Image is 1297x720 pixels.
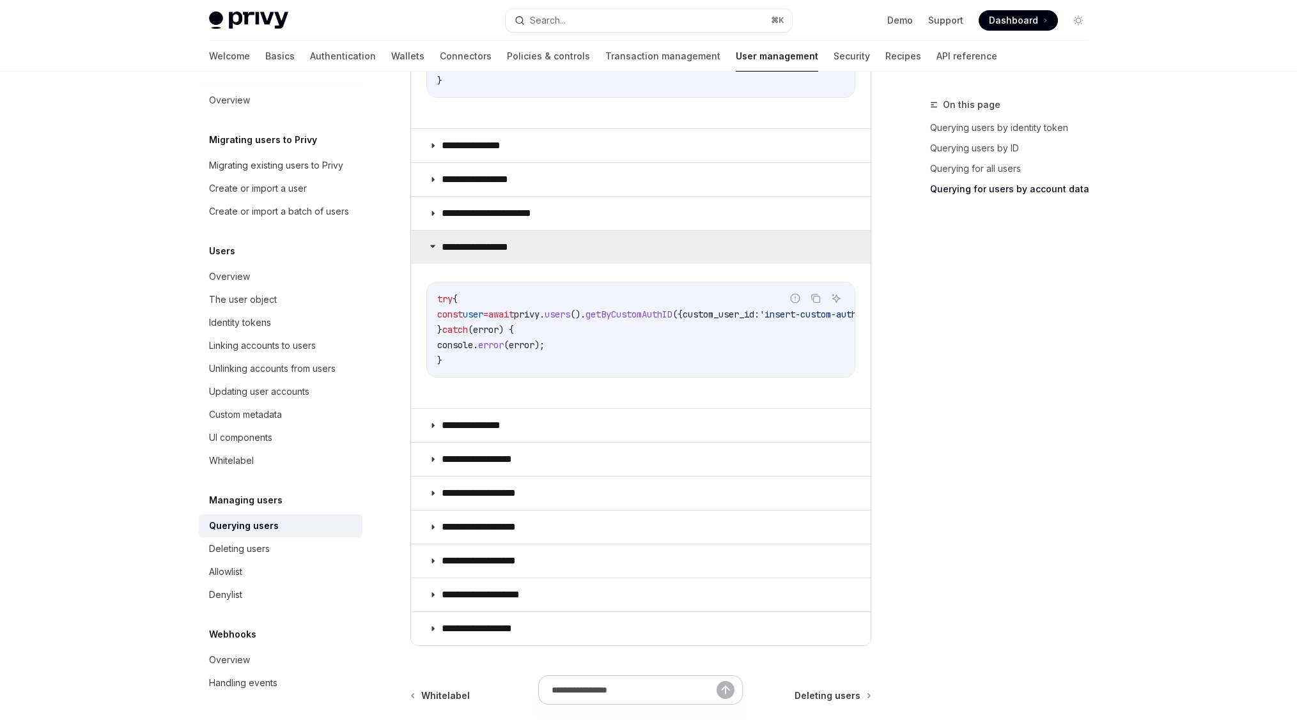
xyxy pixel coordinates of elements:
button: Search...⌘K [506,9,792,32]
a: Querying for all users [930,158,1099,179]
h5: Webhooks [209,627,256,642]
div: Handling events [209,675,277,691]
span: ) { [499,324,514,335]
div: Updating user accounts [209,384,309,399]
a: Querying for users by account data [930,179,1099,199]
a: Whitelabel [199,449,362,472]
div: Custom metadata [209,407,282,422]
button: Report incorrect code [787,290,804,307]
span: const [437,309,463,320]
div: Querying users [209,518,279,533]
span: ( [468,324,473,335]
a: Identity tokens [199,311,362,334]
a: Policies & controls [507,41,590,72]
img: light logo [209,11,288,29]
a: Wallets [391,41,424,72]
a: Overview [199,89,362,112]
a: Recipes [885,41,921,72]
div: Denylist [209,587,242,602]
h5: Users [209,243,235,259]
span: . [540,309,545,320]
a: Migrating existing users to Privy [199,154,362,177]
a: Connectors [440,41,492,72]
a: Querying users by identity token [930,118,1099,138]
div: Create or import a user [209,181,307,196]
div: Whitelabel [209,453,254,468]
span: Dashboard [989,14,1038,27]
span: ( [504,339,509,351]
span: } [437,355,442,366]
button: Copy the contents from the code block [807,290,824,307]
span: error [478,339,504,351]
span: user [463,309,483,320]
span: ({ [672,309,683,320]
a: Demo [887,14,913,27]
a: API reference [936,41,997,72]
a: Denylist [199,583,362,606]
span: } [437,324,442,335]
a: Querying users by ID [930,138,1099,158]
h5: Managing users [209,493,283,508]
span: { [453,293,458,305]
a: Custom metadata [199,403,362,426]
div: Migrating existing users to Privy [209,158,343,173]
div: The user object [209,292,277,307]
a: Updating user accounts [199,380,362,403]
div: Allowlist [209,564,242,579]
div: UI components [209,430,272,445]
div: Identity tokens [209,315,271,330]
a: Authentication [310,41,376,72]
a: Transaction management [605,41,720,72]
span: (). [570,309,586,320]
input: Ask a question... [552,676,717,704]
div: Linking accounts to users [209,338,316,353]
a: Unlinking accounts from users [199,357,362,380]
div: Search... [530,13,566,28]
span: On this page [943,97,1000,112]
a: UI components [199,426,362,449]
span: ⌘ K [771,15,784,26]
span: try [437,293,453,305]
a: Deleting users [199,537,362,560]
div: Overview [209,652,250,668]
a: Security [834,41,870,72]
a: Overview [199,265,362,288]
span: error [473,324,499,335]
a: Overview [199,648,362,671]
span: privy [514,309,540,320]
span: await [488,309,514,320]
span: = [483,309,488,320]
a: Allowlist [199,560,362,583]
span: users [545,309,570,320]
button: Toggle dark mode [1068,10,1089,31]
a: Linking accounts to users [199,334,362,357]
a: Support [928,14,963,27]
a: Welcome [209,41,250,72]
a: Handling events [199,671,362,694]
a: Querying users [199,514,362,537]
h5: Migrating users to Privy [209,132,317,148]
div: Overview [209,93,250,108]
span: error [509,339,534,351]
div: Create or import a batch of users [209,204,349,219]
span: console [437,339,473,351]
span: . [473,339,478,351]
a: The user object [199,288,362,311]
span: } [437,75,442,86]
a: Dashboard [979,10,1058,31]
span: custom_user_id: [683,309,759,320]
button: Ask AI [828,290,844,307]
span: ); [534,339,545,351]
span: 'insert-custom-auth-id' [759,309,877,320]
a: Create or import a batch of users [199,200,362,223]
button: Send message [717,681,734,699]
div: Overview [209,269,250,284]
a: Create or import a user [199,177,362,200]
div: Deleting users [209,541,270,556]
span: catch [442,324,468,335]
a: User management [736,41,818,72]
span: getByCustomAuthID [586,309,672,320]
a: Basics [265,41,295,72]
div: Unlinking accounts from users [209,361,336,376]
